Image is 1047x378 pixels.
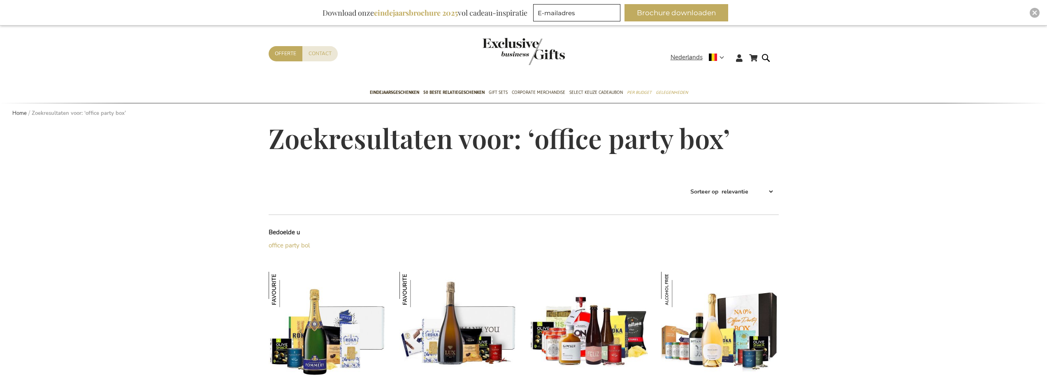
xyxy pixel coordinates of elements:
span: Corporate Merchandise [512,88,565,97]
strong: Zoekresultaten voor: ‘office party box’ [32,110,126,117]
span: Nederlands [671,53,703,62]
span: Per Budget [627,88,652,97]
a: store logo [483,38,524,65]
b: eindejaarsbrochure 2025 [374,8,458,18]
span: Select Keuze Cadeaubon [569,88,623,97]
a: Contact [302,46,338,61]
a: office party bol [269,241,310,250]
div: Download onze vol cadeau-inspiratie [319,4,531,21]
button: Brochure downloaden [624,4,728,21]
dt: Bedoelde u [269,228,396,237]
a: Home [12,110,27,117]
form: marketing offers and promotions [533,4,623,24]
img: The Office Party Box [399,272,435,307]
a: Offerte [269,46,302,61]
span: Zoekresultaten voor: ‘office party box’ [269,120,730,156]
input: E-mailadres [533,4,620,21]
img: Close [1032,10,1037,15]
div: Nederlands [671,53,729,62]
img: Alcoholvrije Office Party Box [661,272,696,307]
span: 50 beste relatiegeschenken [423,88,485,97]
label: Sorteer op [690,188,718,196]
span: Gift Sets [489,88,508,97]
span: Gelegenheden [656,88,688,97]
div: Close [1030,8,1040,18]
img: Pommery Office Party Box [269,272,304,307]
img: Exclusive Business gifts logo [483,38,565,65]
span: Eindejaarsgeschenken [370,88,419,97]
